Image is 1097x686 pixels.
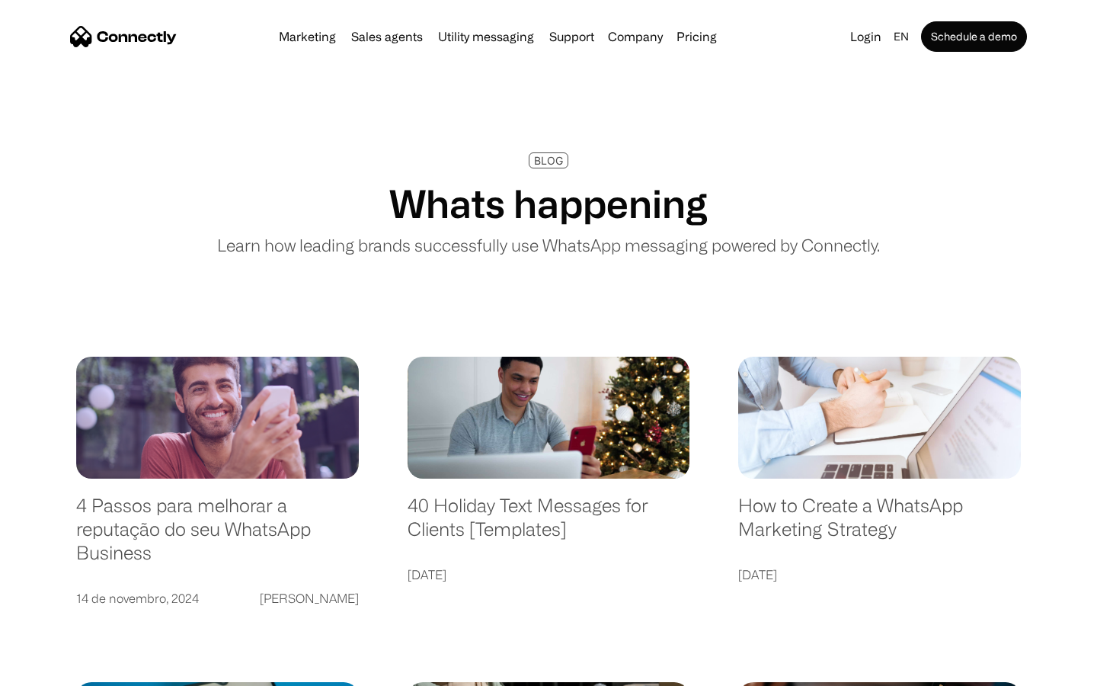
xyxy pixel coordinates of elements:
div: [DATE] [408,564,446,585]
a: How to Create a WhatsApp Marketing Strategy [738,494,1021,556]
a: Pricing [670,30,723,43]
a: 40 Holiday Text Messages for Clients [Templates] [408,494,690,556]
p: Learn how leading brands successfully use WhatsApp messaging powered by Connectly. [217,232,880,258]
a: Marketing [273,30,342,43]
h1: Whats happening [389,181,708,226]
a: Utility messaging [432,30,540,43]
a: Support [543,30,600,43]
a: Sales agents [345,30,429,43]
a: Schedule a demo [921,21,1027,52]
div: [PERSON_NAME] [260,588,359,609]
a: 4 Passos para melhorar a reputação do seu WhatsApp Business [76,494,359,579]
div: BLOG [534,155,563,166]
div: 14 de novembro, 2024 [76,588,199,609]
div: Company [608,26,663,47]
div: en [894,26,909,47]
a: Login [844,26,888,47]
div: [DATE] [738,564,777,585]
